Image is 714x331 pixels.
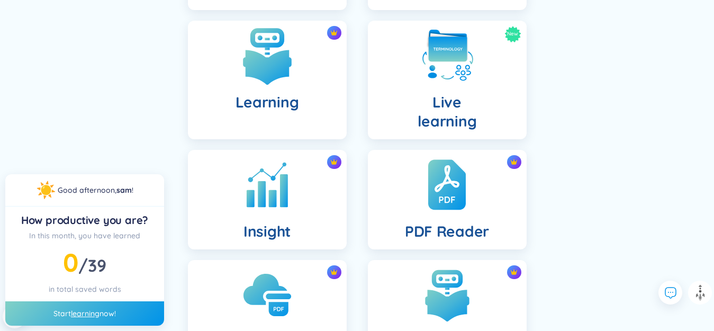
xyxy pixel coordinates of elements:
div: In this month, you have learned [14,230,156,241]
a: sam [116,185,132,195]
img: crown icon [510,158,518,166]
span: Good afternoon , [58,185,116,195]
a: crown iconLearning [177,21,357,139]
a: crown iconInsight [177,150,357,249]
span: New [507,26,518,42]
img: crown icon [330,269,338,276]
span: 0 [63,246,78,278]
h4: PDF Reader [405,222,489,241]
img: crown icon [510,269,518,276]
h4: Live learning [418,93,477,131]
div: How productive you are? [14,213,156,228]
img: crown icon [330,158,338,166]
a: crown iconPDF Reader [357,150,537,249]
img: to top [692,284,709,301]
span: / [78,255,106,276]
a: NewLivelearning [357,21,537,139]
div: in total saved words [14,283,156,295]
span: 39 [88,255,106,276]
img: crown icon [330,29,338,37]
div: Start now! [5,301,164,326]
div: ! [58,184,133,196]
a: learning [71,309,100,318]
h4: Learning [236,93,299,112]
h4: Insight [243,222,291,241]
